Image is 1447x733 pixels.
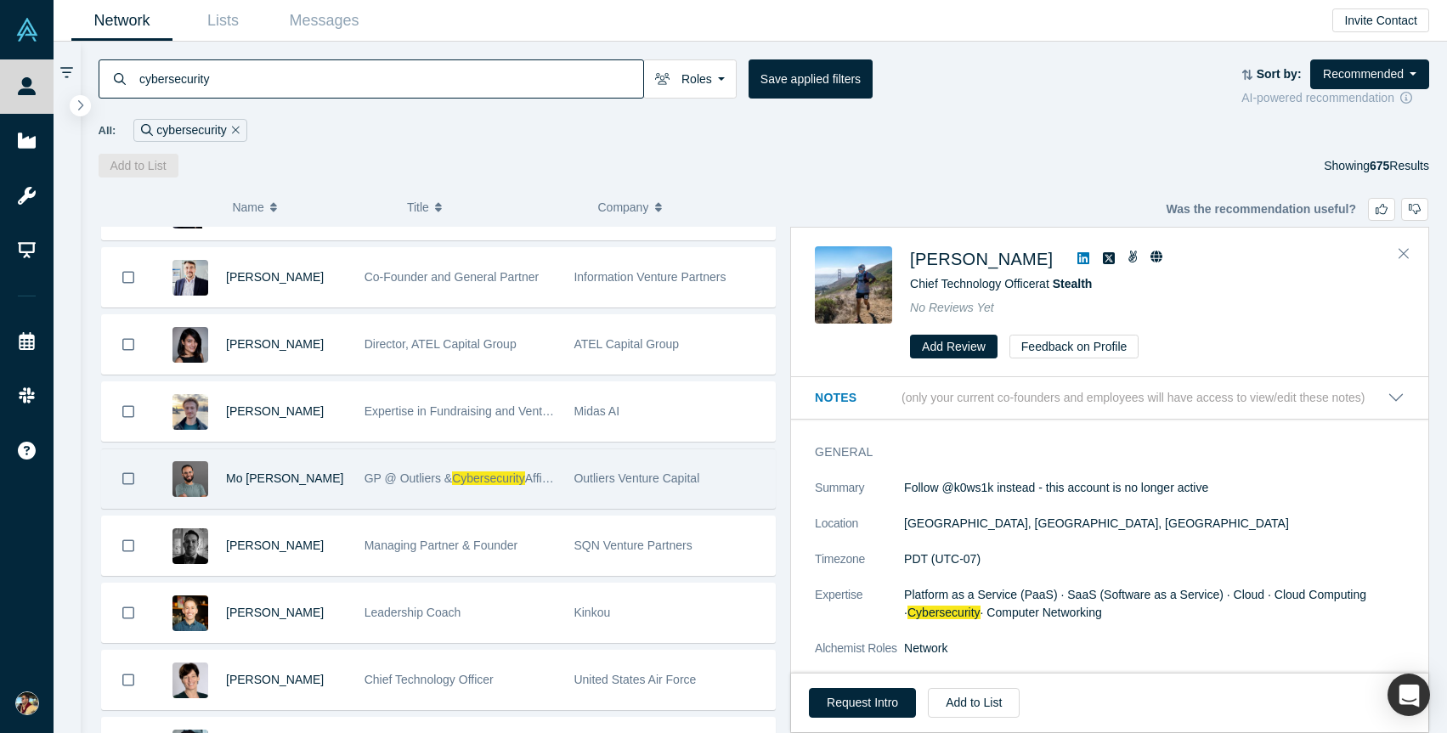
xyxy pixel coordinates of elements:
dt: Location [815,515,904,550]
span: · Computer Networking [981,606,1102,619]
span: Company [597,189,648,225]
h3: Notes [815,389,898,407]
button: Notes (only your current co-founders and employees will have access to view/edit these notes) [815,389,1405,407]
span: Title [407,189,429,225]
a: [PERSON_NAME] [226,337,324,351]
span: Information Venture Partners [574,270,726,284]
button: Bookmark [102,651,155,709]
span: Outliers Venture Capital [574,471,699,485]
button: Title [407,189,580,225]
span: Chief Technology Officer [365,673,494,686]
button: Name [232,189,389,225]
button: Bookmark [102,248,155,307]
span: Name [232,189,263,225]
span: United States Air Force [574,673,696,686]
a: Mo [PERSON_NAME] [226,471,343,485]
span: Cybersecurity [907,606,981,619]
img: Alchemist Vault Logo [15,18,39,42]
button: Save applied filters [749,59,873,99]
span: Expertise in Fundraising and Venture Debt | Head of Investor Platform at [GEOGRAPHIC_DATA] [365,404,873,418]
img: Abhimanyu Dhamija's Account [15,691,39,715]
div: AI-powered recommendation [1241,89,1429,107]
button: Bookmark [102,449,155,508]
a: Lists [172,1,274,41]
button: Remove Filter [227,121,240,140]
img: Kowsik Guruswamy's Profile Image [815,246,892,324]
dd: Network [904,640,1405,657]
button: Request Intro [809,688,916,718]
p: Follow @k0ws1k instead - this account is no longer active [904,479,1405,497]
span: Platform as a Service (PaaS) · SaaS (Software as a Service) · Cloud · Cloud Computing · [904,588,1366,619]
a: Network [71,1,172,41]
span: Affiancando [525,471,588,485]
span: SQN Venture Partners [574,538,692,552]
button: Bookmark [102,584,155,642]
span: No Reviews Yet [910,301,994,314]
button: Invite Contact [1332,8,1429,32]
a: [PERSON_NAME] [226,606,324,619]
button: Recommended [1310,59,1429,89]
img: Mo Almeshekah's Profile Image [172,461,208,497]
button: Bookmark [102,516,155,575]
div: Showing [1324,154,1429,178]
img: Ryan McCalley's Profile Image [172,528,208,564]
span: Co-Founder and General Partner [365,270,539,284]
button: Roles [643,59,737,99]
a: Stealth [1053,277,1093,290]
span: Cybersecurity [452,471,525,485]
button: Bookmark [102,382,155,441]
button: Company [597,189,771,225]
button: Close [1391,240,1416,268]
button: Bookmark [102,315,155,374]
img: Robert Antoniades's Profile Image [172,260,208,296]
a: [PERSON_NAME] [226,538,324,552]
a: [PERSON_NAME] [226,673,324,686]
a: Messages [274,1,375,41]
span: ATEL Capital Group [574,337,679,351]
a: [PERSON_NAME] [226,270,324,284]
a: [PERSON_NAME] [910,250,1053,268]
strong: Sort by: [1257,67,1302,81]
span: Kinkou [574,606,610,619]
dt: Timezone [815,550,904,586]
span: Midas AI [574,404,619,418]
div: Was the recommendation useful? [1166,198,1428,221]
p: (only your current co-founders and employees will have access to view/edit these notes) [902,391,1365,405]
span: All: [99,122,116,139]
dt: Expertise [815,586,904,640]
h3: General [815,443,1381,461]
div: cybersecurity [133,119,246,142]
img: Tim Makhauri's Profile Image [172,394,208,430]
dd: [GEOGRAPHIC_DATA], [GEOGRAPHIC_DATA], [GEOGRAPHIC_DATA] [904,515,1405,533]
button: Add Review [910,335,998,358]
button: Feedback on Profile [1009,335,1139,358]
strong: 675 [1370,159,1389,172]
img: Jason Leuenberger's Profile Image [172,595,208,631]
span: Managing Partner & Founder [365,538,518,552]
dt: Alchemist Roles [815,640,904,675]
a: [PERSON_NAME] [226,404,324,418]
span: Results [1370,159,1429,172]
img: JJ Snow's Profile Image [172,663,208,698]
span: GP @ Outliers & [365,471,452,485]
dt: Summary [815,479,904,515]
input: Search by name, title, company, summary, expertise, investment criteria or topics of focus [138,59,643,99]
span: Chief Technology Officer at [910,277,1092,290]
button: Add to List [99,154,178,178]
img: Simrat Wason's Profile Image [172,327,208,363]
span: Director, ATEL Capital Group [365,337,517,351]
span: Leadership Coach [365,606,461,619]
dd: PDT (UTC-07) [904,550,1405,568]
button: Add to List [928,688,1020,718]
